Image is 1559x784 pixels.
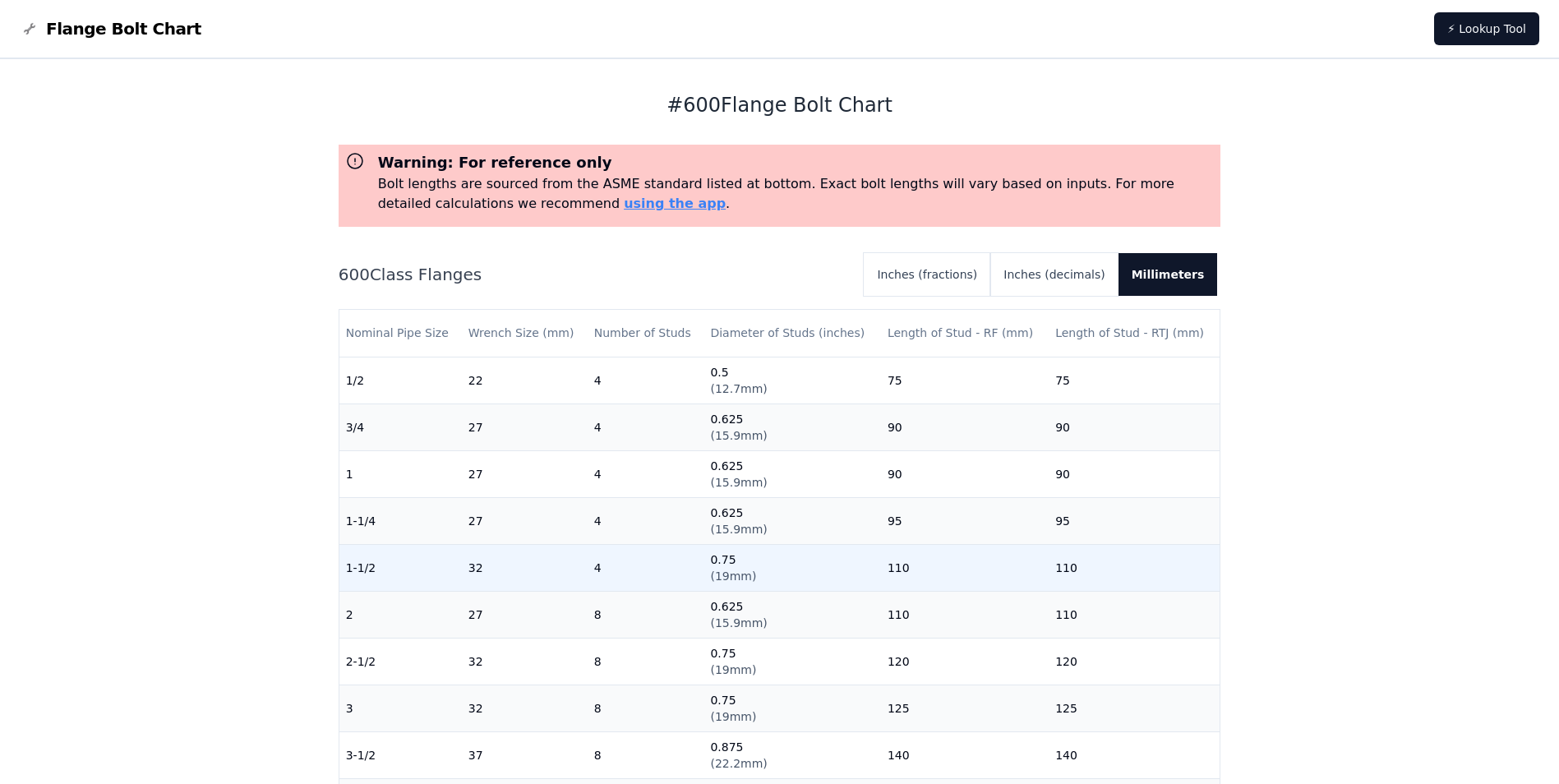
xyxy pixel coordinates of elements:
[339,638,462,685] td: 2-1/2
[710,382,767,395] span: ( 12.7mm )
[703,685,880,731] td: 0.75
[710,757,767,770] span: ( 22.2mm )
[881,357,1049,404] td: 75
[462,450,588,497] td: 27
[703,638,880,685] td: 0.75
[46,17,201,40] span: Flange Bolt Chart
[588,544,704,591] td: 4
[710,429,767,442] span: ( 15.9mm )
[1049,310,1220,357] th: Length of Stud - RTJ (mm)
[703,591,880,638] td: 0.625
[339,92,1221,118] h1: # 600 Flange Bolt Chart
[703,731,880,778] td: 0.875
[339,731,462,778] td: 3-1/2
[703,310,880,357] th: Diameter of Studs (inches)
[462,731,588,778] td: 37
[1049,544,1220,591] td: 110
[710,663,756,676] span: ( 19mm )
[462,357,588,404] td: 22
[339,591,462,638] td: 2
[339,544,462,591] td: 1-1/2
[1049,638,1220,685] td: 120
[710,710,756,723] span: ( 19mm )
[881,685,1049,731] td: 125
[990,253,1118,296] button: Inches (decimals)
[1049,450,1220,497] td: 90
[20,17,201,40] a: Flange Bolt Chart LogoFlange Bolt Chart
[881,497,1049,544] td: 95
[378,174,1215,214] p: Bolt lengths are sourced from the ASME standard listed at bottom. Exact bolt lengths will vary ba...
[703,357,880,404] td: 0.5
[703,544,880,591] td: 0.75
[588,685,704,731] td: 8
[588,731,704,778] td: 8
[710,570,756,583] span: ( 19mm )
[339,263,851,286] h2: 600 Class Flanges
[710,476,767,489] span: ( 15.9mm )
[1049,497,1220,544] td: 95
[881,591,1049,638] td: 110
[624,196,726,211] a: using the app
[588,638,704,685] td: 8
[339,404,462,450] td: 3/4
[1049,591,1220,638] td: 110
[588,357,704,404] td: 4
[881,638,1049,685] td: 120
[710,616,767,630] span: ( 15.9mm )
[881,450,1049,497] td: 90
[1119,253,1218,296] button: Millimeters
[703,404,880,450] td: 0.625
[1049,404,1220,450] td: 90
[339,450,462,497] td: 1
[20,19,39,39] img: Flange Bolt Chart Logo
[881,544,1049,591] td: 110
[462,310,588,357] th: Wrench Size (mm)
[588,591,704,638] td: 8
[462,591,588,638] td: 27
[703,450,880,497] td: 0.625
[588,310,704,357] th: Number of Studs
[588,404,704,450] td: 4
[462,638,588,685] td: 32
[462,685,588,731] td: 32
[1434,12,1539,45] a: ⚡ Lookup Tool
[710,523,767,536] span: ( 15.9mm )
[864,253,990,296] button: Inches (fractions)
[1049,731,1220,778] td: 140
[462,497,588,544] td: 27
[462,404,588,450] td: 27
[339,357,462,404] td: 1/2
[881,404,1049,450] td: 90
[378,151,1215,174] h3: Warning: For reference only
[881,731,1049,778] td: 140
[462,544,588,591] td: 32
[881,310,1049,357] th: Length of Stud - RF (mm)
[588,450,704,497] td: 4
[588,497,704,544] td: 4
[1049,685,1220,731] td: 125
[339,310,462,357] th: Nominal Pipe Size
[339,685,462,731] td: 3
[703,497,880,544] td: 0.625
[339,497,462,544] td: 1-1/4
[1049,357,1220,404] td: 75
